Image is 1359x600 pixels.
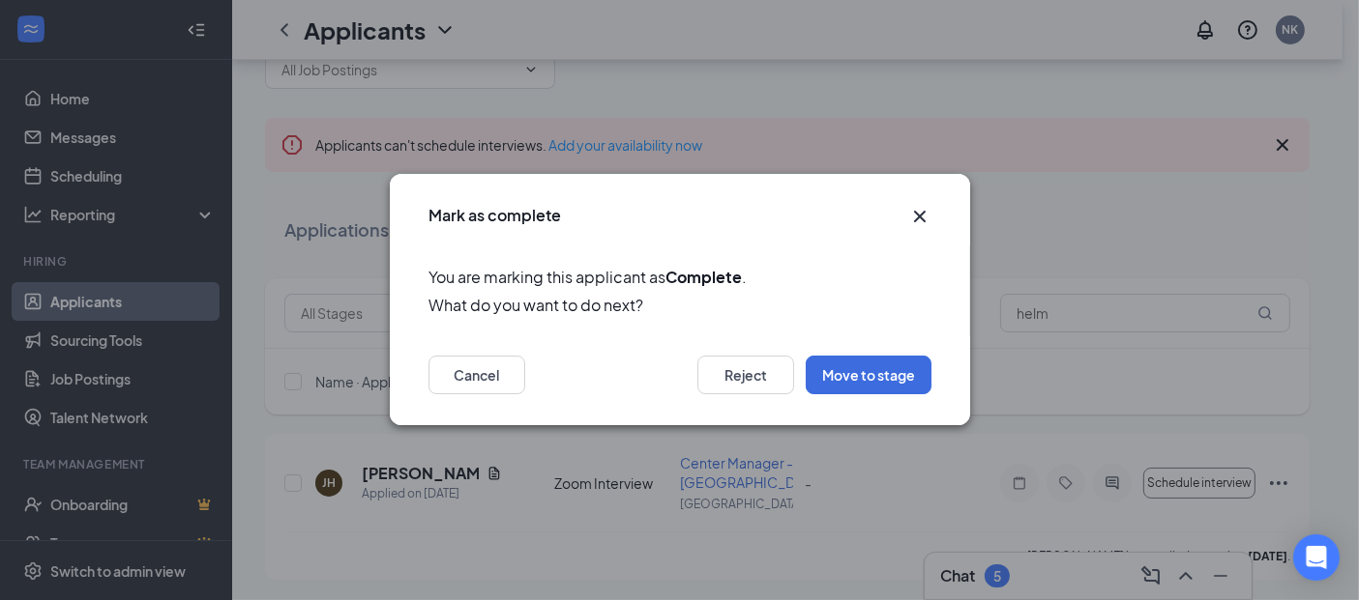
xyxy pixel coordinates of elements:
button: Cancel [428,357,525,395]
div: Open Intercom Messenger [1293,534,1340,581]
span: What do you want to do next? [428,294,931,318]
b: Complete [665,267,742,287]
svg: Cross [908,205,931,228]
button: Close [908,205,931,228]
button: Move to stage [806,357,931,395]
span: You are marking this applicant as . [428,265,931,289]
h3: Mark as complete [428,205,561,226]
button: Reject [697,357,794,395]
